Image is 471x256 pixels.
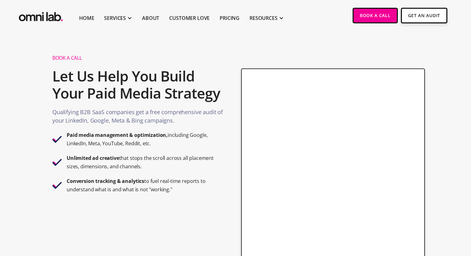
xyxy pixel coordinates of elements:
[220,14,240,22] a: Pricing
[359,184,471,256] iframe: Chat Widget
[79,14,94,22] a: Home
[67,178,144,184] strong: Conversion tracking & analytics
[67,155,119,161] strong: Unlimited ad creative
[353,8,398,23] a: Book a Call
[142,14,159,22] a: About
[52,55,224,61] h1: Book A Call
[169,14,210,22] a: Customer Love
[67,132,168,138] strong: Paid media management & optimization,
[52,108,224,128] p: Qualifying B2B SaaS companies get a free comprehensive audit of your LinkedIn, Google, Meta & Bin...
[104,14,126,22] div: SERVICES
[17,8,64,23] a: home
[401,8,447,23] a: Get An Audit
[52,64,224,105] h2: Let Us Help You Build Your Paid Media Strategy
[252,85,415,249] iframe: Form 0
[17,8,64,23] img: Omni Lab: B2B SaaS Demand Generation Agency
[67,155,214,170] strong: that stops the scroll across all placement sizes, dimensions, and channels.
[250,14,278,22] div: RESOURCES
